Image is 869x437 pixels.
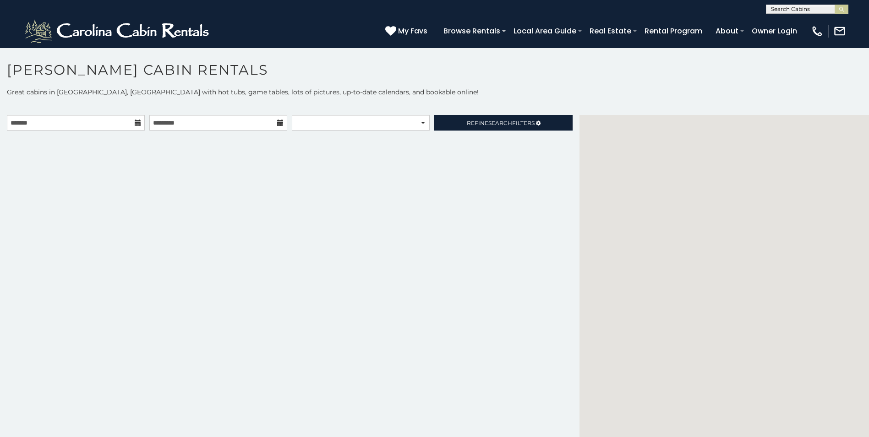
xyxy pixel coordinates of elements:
[640,23,707,39] a: Rental Program
[488,120,512,126] span: Search
[585,23,636,39] a: Real Estate
[434,115,572,131] a: RefineSearchFilters
[833,25,846,38] img: mail-regular-white.png
[23,17,213,45] img: White-1-2.png
[509,23,581,39] a: Local Area Guide
[711,23,743,39] a: About
[398,25,427,37] span: My Favs
[747,23,802,39] a: Owner Login
[385,25,430,37] a: My Favs
[467,120,535,126] span: Refine Filters
[439,23,505,39] a: Browse Rentals
[811,25,824,38] img: phone-regular-white.png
